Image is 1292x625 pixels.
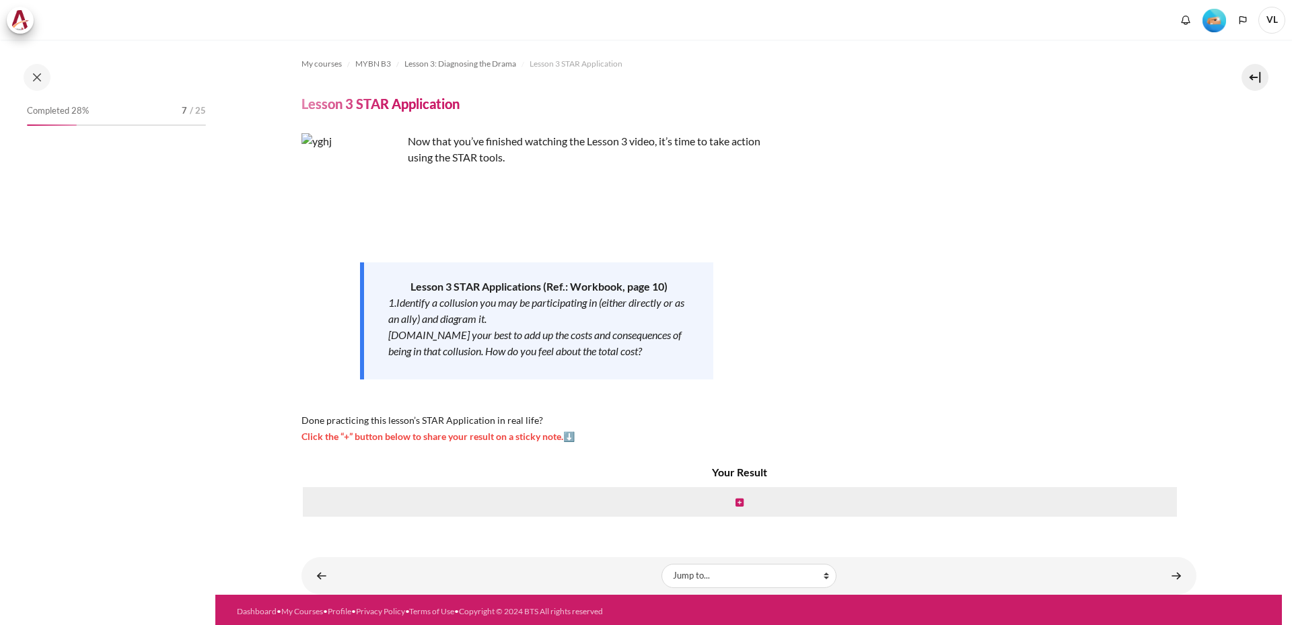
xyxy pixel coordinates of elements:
[530,58,622,70] span: Lesson 3 STAR Application
[301,53,1196,75] nav: Navigation bar
[1203,9,1226,32] img: Level #2
[281,606,323,616] a: My Courses
[328,606,351,616] a: Profile
[388,328,682,357] em: [DOMAIN_NAME] your best to add up the costs and consequences of being in that collusion. How do y...
[409,606,454,616] a: Terms of Use
[356,606,405,616] a: Privacy Policy
[301,414,543,426] span: Done practicing this lesson’s STAR Application in real life?
[301,431,575,442] span: Click the “+” button below to share your result on a sticky note.⬇️
[1233,10,1253,30] button: Languages
[388,296,684,325] em: 1.Identify a collusion you may be participating in (either directly or as an ally) and diagram it.
[355,58,391,70] span: MYBN B3
[355,56,391,72] a: MYBN B3
[301,56,342,72] a: My courses
[1258,7,1285,34] a: User menu
[301,58,342,70] span: My courses
[1163,562,1190,589] a: Your Buddy Group Check-In #1 ►
[190,104,206,118] span: / 25
[530,56,622,72] a: Lesson 3 STAR Application
[408,135,760,163] span: Now that you’ve finished watching the Lesson 3 video, it’s time to take action using the STAR tools.
[27,124,77,126] div: 28%
[27,104,89,118] span: Completed 28%
[182,104,187,118] span: 7
[404,58,516,70] span: Lesson 3: Diagnosing the Drama
[11,10,30,30] img: Architeck
[1258,7,1285,34] span: VL
[1197,7,1231,32] a: Level #2
[308,562,335,589] a: ◄ Collusion Scenario Match-Up
[1203,7,1226,32] div: Level #2
[237,605,807,618] div: • • • • •
[301,464,1178,480] h4: Your Result
[301,133,402,234] img: yghj
[735,498,744,507] i: Create new note in this column
[237,606,277,616] a: Dashboard
[459,606,603,616] a: Copyright © 2024 BTS All rights reserved
[404,56,516,72] a: Lesson 3: Diagnosing the Drama
[301,95,460,112] h4: Lesson 3 STAR Application
[215,40,1282,595] section: Content
[1176,10,1196,30] div: Show notification window with no new notifications
[7,7,40,34] a: Architeck Architeck
[410,280,668,293] strong: Lesson 3 STAR Applications (Ref.: Workbook, page 10)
